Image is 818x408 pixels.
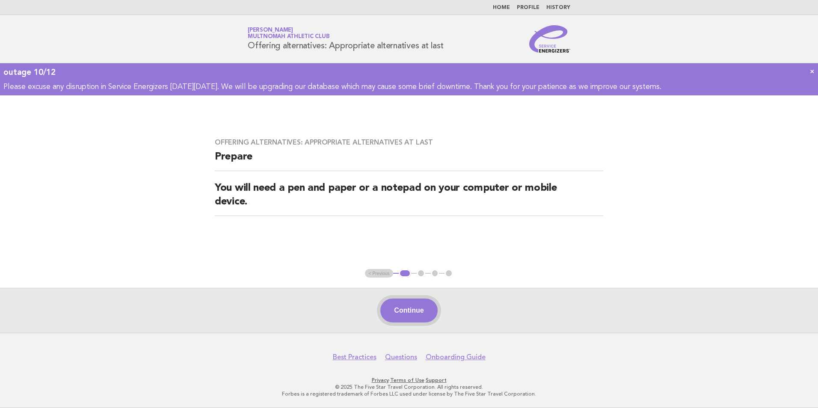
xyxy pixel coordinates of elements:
[215,181,603,216] h2: You will need a pen and paper or a notepad on your computer or mobile device.
[3,82,815,92] p: Please excuse any disruption in Service Energizers [DATE][DATE]. We will be upgrading our databas...
[810,67,815,76] a: ×
[372,377,389,383] a: Privacy
[426,353,486,361] a: Onboarding Guide
[426,377,447,383] a: Support
[215,150,603,171] h2: Prepare
[147,377,671,384] p: · ·
[248,34,329,40] span: Multnomah Athletic Club
[399,269,411,278] button: 1
[390,377,424,383] a: Terms of Use
[517,5,539,10] a: Profile
[380,299,437,322] button: Continue
[147,390,671,397] p: Forbes is a registered trademark of Forbes LLC used under license by The Five Star Travel Corpora...
[215,138,603,147] h3: Offering alternatives: Appropriate alternatives at last
[147,384,671,390] p: © 2025 The Five Star Travel Corporation. All rights reserved.
[248,27,329,39] a: [PERSON_NAME]Multnomah Athletic Club
[3,67,815,78] div: outage 10/12
[546,5,570,10] a: History
[385,353,417,361] a: Questions
[248,28,443,50] h1: Offering alternatives: Appropriate alternatives at last
[529,25,570,53] img: Service Energizers
[333,353,376,361] a: Best Practices
[493,5,510,10] a: Home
